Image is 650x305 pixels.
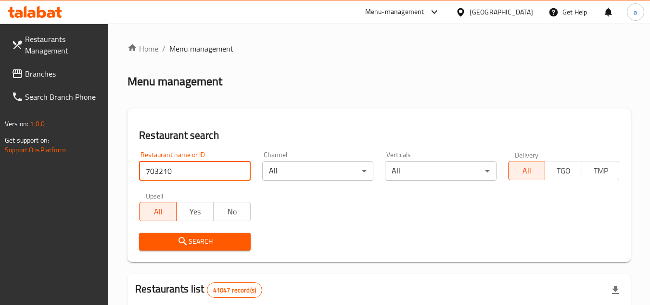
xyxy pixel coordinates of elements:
[515,151,539,158] label: Delivery
[147,236,242,248] span: Search
[508,161,546,180] button: All
[176,202,214,221] button: Yes
[5,144,66,156] a: Support.OpsPlatform
[470,7,533,17] div: [GEOGRAPHIC_DATA]
[207,286,262,295] span: 41047 record(s)
[146,192,164,199] label: Upsell
[586,164,615,178] span: TMP
[127,43,158,54] a: Home
[139,161,250,181] input: Search for restaurant name or ID..
[139,202,177,221] button: All
[5,118,28,130] span: Version:
[143,205,173,219] span: All
[549,164,578,178] span: TGO
[139,233,250,251] button: Search
[25,33,101,56] span: Restaurants Management
[25,68,101,80] span: Branches
[213,202,251,221] button: No
[217,205,247,219] span: No
[582,161,619,180] button: TMP
[4,62,109,85] a: Branches
[262,161,373,181] div: All
[634,7,637,17] span: a
[180,205,210,219] span: Yes
[127,43,631,54] nav: breadcrumb
[139,128,619,143] h2: Restaurant search
[25,91,101,103] span: Search Branch Phone
[545,161,582,180] button: TGO
[5,134,49,146] span: Get support on:
[604,278,627,302] div: Export file
[512,164,542,178] span: All
[365,6,424,18] div: Menu-management
[385,161,496,181] div: All
[135,282,262,298] h2: Restaurants list
[169,43,233,54] span: Menu management
[162,43,166,54] li: /
[30,118,45,130] span: 1.0.0
[207,282,262,298] div: Total records count
[4,85,109,108] a: Search Branch Phone
[4,27,109,62] a: Restaurants Management
[127,74,222,89] h2: Menu management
